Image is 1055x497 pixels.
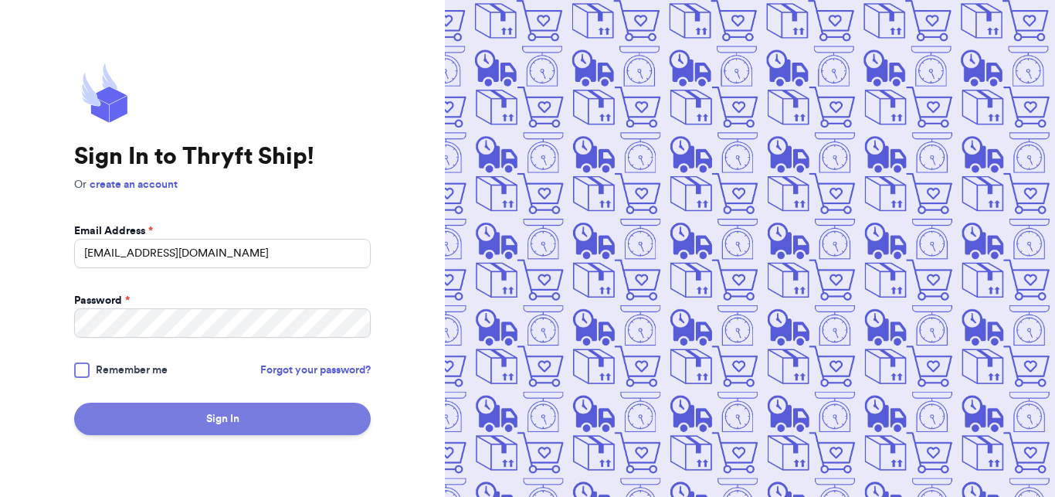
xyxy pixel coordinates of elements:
[74,143,371,171] h1: Sign In to Thryft Ship!
[96,363,168,378] span: Remember me
[74,223,153,239] label: Email Address
[90,179,178,190] a: create an account
[260,363,371,378] a: Forgot your password?
[74,403,371,435] button: Sign In
[74,293,130,308] label: Password
[74,177,371,192] p: Or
